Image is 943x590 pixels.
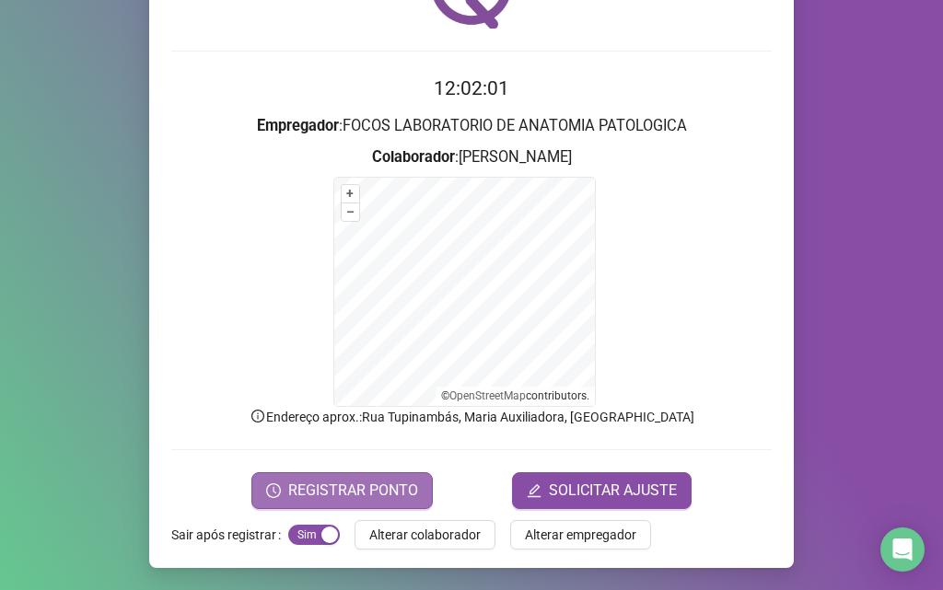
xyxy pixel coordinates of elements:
[510,520,651,550] button: Alterar empregador
[434,77,509,99] time: 12:02:01
[266,483,281,498] span: clock-circle
[257,117,339,134] strong: Empregador
[250,408,266,424] span: info-circle
[880,527,925,572] div: Open Intercom Messenger
[288,480,418,502] span: REGISTRAR PONTO
[171,145,772,169] h3: : [PERSON_NAME]
[525,525,636,545] span: Alterar empregador
[549,480,677,502] span: SOLICITAR AJUSTE
[369,525,481,545] span: Alterar colaborador
[441,389,589,402] li: © contributors.
[372,148,455,166] strong: Colaborador
[512,472,692,509] button: editSOLICITAR AJUSTE
[342,203,359,221] button: –
[355,520,495,550] button: Alterar colaborador
[527,483,541,498] span: edit
[342,185,359,202] button: +
[251,472,433,509] button: REGISTRAR PONTO
[171,520,288,550] label: Sair após registrar
[449,389,526,402] a: OpenStreetMap
[171,407,772,427] p: Endereço aprox. : Rua Tupinambás, Maria Auxiliadora, [GEOGRAPHIC_DATA]
[171,114,772,138] h3: : FOCOS LABORATORIO DE ANATOMIA PATOLOGICA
